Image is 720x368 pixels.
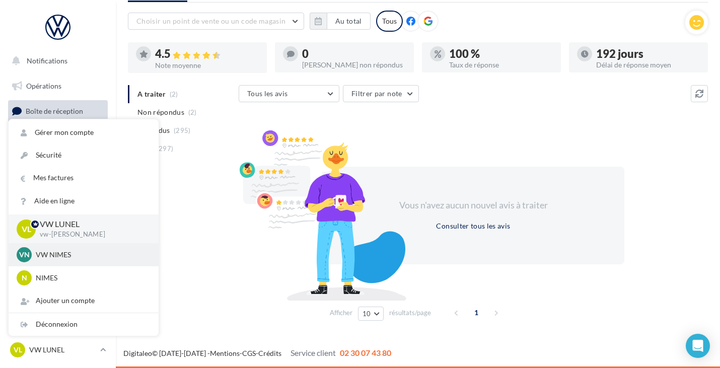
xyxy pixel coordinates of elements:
span: Non répondus [137,107,184,117]
a: Contacts [6,176,110,197]
span: Opérations [26,82,61,90]
a: Visibilité en ligne [6,126,110,148]
a: Mes factures [9,167,159,189]
a: Mentions [210,349,240,357]
span: (2) [188,108,197,116]
button: Au total [327,13,371,30]
p: VW LUNEL [29,345,96,355]
span: © [DATE]-[DATE] - - - [123,349,391,357]
button: Tous les avis [239,85,339,102]
div: 192 jours [596,48,700,59]
div: Déconnexion [9,313,159,336]
a: Campagnes DataOnDemand [6,285,110,315]
button: 10 [358,307,384,321]
a: PLV et print personnalisable [6,251,110,281]
span: (295) [174,126,191,134]
div: Délai de réponse moyen [596,61,700,68]
span: Afficher [330,308,352,318]
a: Aide en ligne [9,190,159,212]
span: VL [14,345,22,355]
span: Service client [291,348,336,357]
button: Au total [310,13,371,30]
a: Boîte de réception [6,100,110,122]
div: 4.5 [155,48,259,60]
div: [PERSON_NAME] non répondus [302,61,406,68]
span: VL [22,223,31,235]
div: Note moyenne [155,62,259,69]
p: NIMES [36,273,147,283]
a: Digitaleo [123,349,152,357]
div: Open Intercom Messenger [686,334,710,358]
button: Choisir un point de vente ou un code magasin [128,13,304,30]
a: Médiathèque [6,201,110,223]
button: Consulter tous les avis [432,220,514,232]
p: VW NIMES [36,250,147,260]
a: Campagnes [6,152,110,173]
span: N [22,273,27,283]
a: CGS [242,349,256,357]
div: Taux de réponse [449,61,553,68]
div: Tous [376,11,403,32]
a: Calendrier [6,227,110,248]
span: Notifications [27,56,67,65]
div: 100 % [449,48,553,59]
p: vw-[PERSON_NAME] [40,230,142,239]
a: Gérer mon compte [9,121,159,144]
span: résultats/page [389,308,431,318]
span: (297) [157,144,174,153]
span: 02 30 07 43 80 [340,348,391,357]
span: Boîte de réception [26,107,83,115]
a: VL VW LUNEL [8,340,108,359]
div: 0 [302,48,406,59]
p: VW LUNEL [40,218,142,230]
span: VN [19,250,30,260]
a: Opérations [6,76,110,97]
div: Ajouter un compte [9,289,159,312]
a: Sécurité [9,144,159,167]
span: Tous les avis [247,89,288,98]
a: Crédits [258,349,281,357]
div: Vous n'avez aucun nouvel avis à traiter [387,199,560,212]
button: Notifications [6,50,106,71]
span: 10 [363,310,371,318]
span: Choisir un point de vente ou un code magasin [136,17,285,25]
button: Filtrer par note [343,85,419,102]
span: 1 [468,305,484,321]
